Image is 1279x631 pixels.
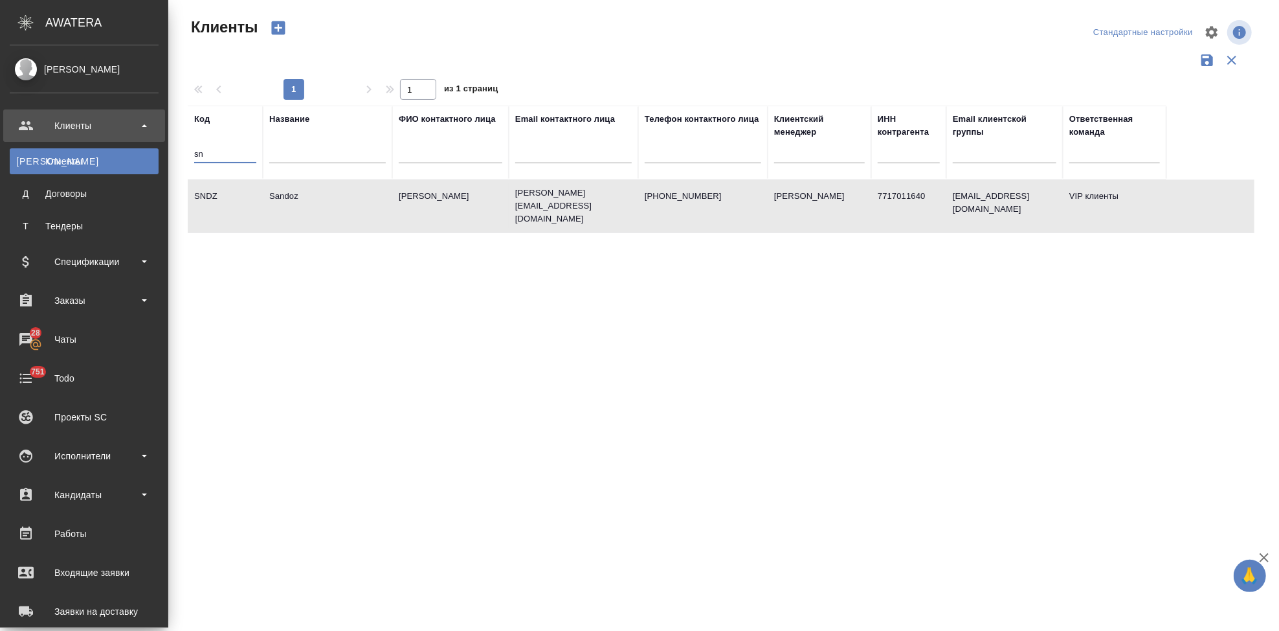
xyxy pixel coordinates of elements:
td: SNDZ [188,183,263,229]
p: [PHONE_NUMBER] [645,190,761,203]
span: 751 [23,365,52,378]
div: Клиентский менеджер [774,113,865,139]
div: Заявки на доставку [10,602,159,621]
div: Спецификации [10,252,159,271]
div: Кандидаты [10,485,159,505]
div: Входящие заявки [10,563,159,582]
div: Чаты [10,330,159,349]
button: Сохранить фильтры [1195,48,1219,73]
span: 🙏 [1239,562,1261,590]
a: Входящие заявки [3,556,165,589]
td: VIP клиенты [1063,183,1166,229]
a: Проекты SC [3,401,165,433]
a: 28Чаты [3,323,165,356]
div: Тендеры [16,220,152,233]
div: [PERSON_NAME] [10,62,159,76]
div: Код [194,113,210,126]
div: AWATERA [45,10,168,36]
a: ТТендеры [10,213,159,239]
div: Клиенты [16,155,152,168]
div: Договоры [16,187,152,200]
p: [PERSON_NAME][EMAIL_ADDRESS][DOMAIN_NAME] [515,187,632,225]
a: Работы [3,518,165,550]
span: Посмотреть информацию [1227,20,1254,45]
div: Клиенты [10,116,159,135]
a: [PERSON_NAME]Клиенты [10,148,159,174]
td: 7717011640 [871,183,946,229]
span: Настроить таблицу [1196,17,1227,48]
span: Клиенты [188,17,258,38]
td: [PERSON_NAME] [392,183,509,229]
div: Исполнители [10,446,159,466]
div: ИНН контрагента [878,113,940,139]
div: Todo [10,369,159,388]
td: [PERSON_NAME] [768,183,871,229]
button: Создать [263,17,294,39]
span: из 1 страниц [444,81,498,100]
a: Заявки на доставку [3,595,165,628]
td: Sandoz [263,183,392,229]
div: Заказы [10,291,159,310]
div: Email клиентской группы [953,113,1056,139]
div: Ответственная команда [1069,113,1160,139]
a: ДДоговоры [10,181,159,207]
div: Проекты SC [10,407,159,427]
div: Телефон контактного лица [645,113,759,126]
button: Сбросить фильтры [1219,48,1244,73]
a: 751Todo [3,362,165,395]
div: Работы [10,524,159,544]
button: 🙏 [1234,560,1266,592]
div: ФИО контактного лица [399,113,496,126]
td: [EMAIL_ADDRESS][DOMAIN_NAME] [946,183,1063,229]
div: Email контактного лица [515,113,615,126]
div: split button [1090,23,1196,43]
span: 28 [23,327,48,339]
div: Название [269,113,309,126]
